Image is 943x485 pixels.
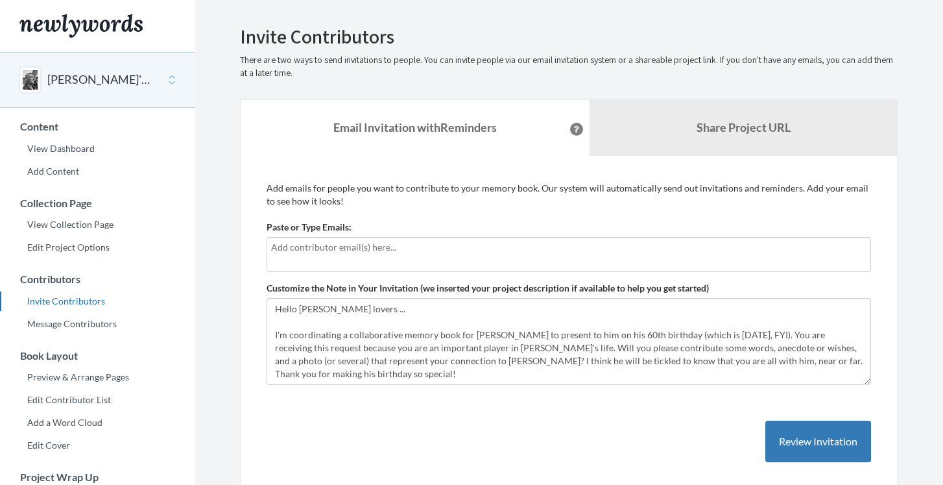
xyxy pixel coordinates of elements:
button: Review Invitation [765,421,871,463]
h3: Project Wrap Up [1,471,195,483]
h3: Content [1,121,195,132]
h3: Collection Page [1,197,195,209]
img: Newlywords logo [19,14,143,38]
label: Paste or Type Emails: [267,221,352,234]
p: Add emails for people you want to contribute to your memory book. Our system will automatically s... [267,182,871,208]
h3: Contributors [1,273,195,285]
textarea: Hello [PERSON_NAME] lovers ... I'm coordinating a collaborative memory book for [PERSON_NAME] to ... [267,298,871,385]
input: Add contributor email(s) here... [271,240,866,255]
button: [PERSON_NAME]'s 60th Birthday Book [47,71,152,88]
label: Customize the Note in Your Invitation (we inserted your project description if available to help ... [267,282,709,295]
b: Share Project URL [697,120,791,134]
h2: Invite Contributors [240,26,898,47]
h3: Book Layout [1,350,195,362]
p: There are two ways to send invitations to people. You can invite people via our email invitation ... [240,54,898,80]
strong: Email Invitation with Reminders [333,120,497,134]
